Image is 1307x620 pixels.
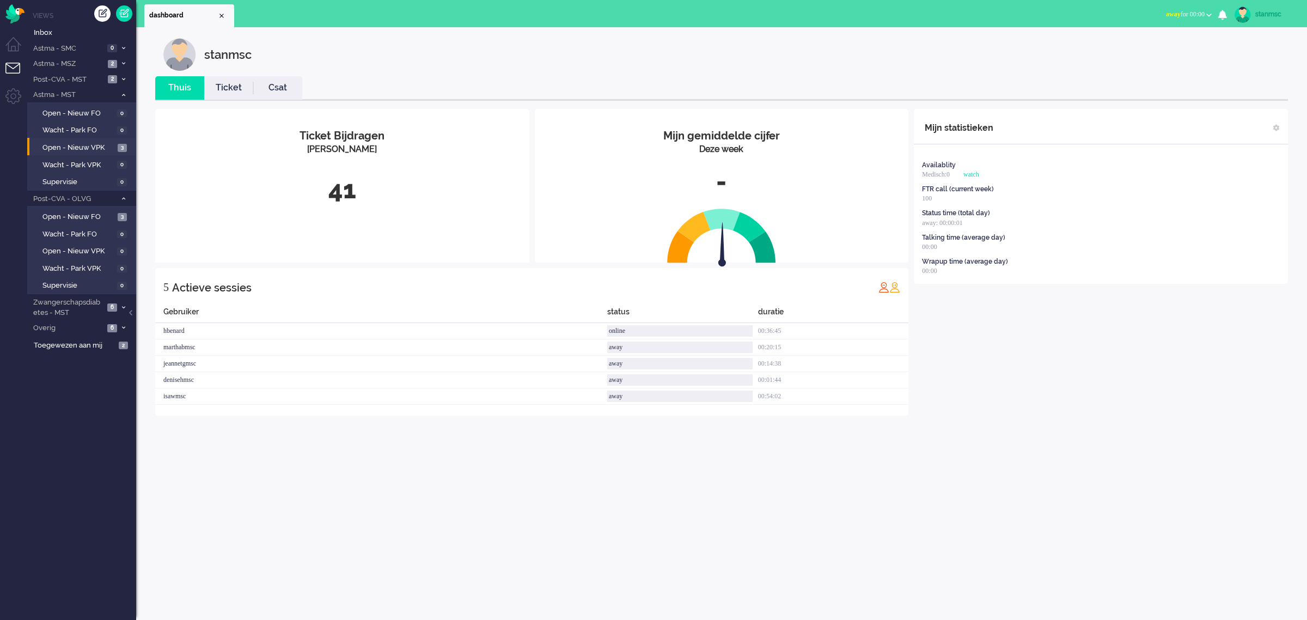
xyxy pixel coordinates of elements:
[253,82,302,94] a: Csat
[32,90,116,100] span: Astma - MST
[922,171,950,178] span: Medisch:0
[117,126,127,135] span: 0
[32,245,135,257] a: Open - Nieuw VPK 0
[5,88,30,113] li: Admin menu
[922,185,994,194] div: FTR call (current week)
[32,124,135,136] a: Wacht - Park FO 0
[42,264,114,274] span: Wacht - Park VPK
[155,323,607,339] div: hbenard
[117,247,127,256] span: 0
[149,11,217,20] span: dashboard
[543,164,901,200] div: -
[42,160,114,171] span: Wacht - Park VPK
[172,277,252,299] div: Actieve sessies
[32,75,105,85] span: Post-CVA - MST
[922,219,962,227] span: away: 00:00:01
[32,26,136,38] a: Inbox
[607,306,758,323] div: status
[108,60,117,68] span: 2
[32,194,116,204] span: Post-CVA - OLVG
[42,143,115,153] span: Open - Nieuw VPK
[922,257,1008,266] div: Wrapup time (average day)
[42,229,114,240] span: Wacht - Park FO
[32,323,104,333] span: Overig
[117,178,127,186] span: 0
[1159,7,1218,22] button: awayfor 00:00
[699,222,746,269] img: arrow.svg
[32,339,136,351] a: Toegewezen aan mij 2
[878,282,889,293] img: profile_red.svg
[607,342,753,353] div: away
[5,63,30,87] li: Tickets menu
[889,282,900,293] img: profile_orange.svg
[107,324,117,332] span: 6
[758,306,909,323] div: duratie
[117,161,127,169] span: 0
[107,303,117,312] span: 6
[32,44,104,54] span: Astma - SMC
[117,110,127,118] span: 0
[607,391,753,402] div: away
[118,213,127,221] span: 3
[5,37,30,62] li: Dashboard menu
[144,4,234,27] li: Dashboard
[922,209,990,218] div: Status time (total day)
[33,11,136,20] li: Views
[155,388,607,405] div: isawmsc
[922,267,937,275] span: 00:00
[607,325,753,337] div: online
[758,388,909,405] div: 00:54:02
[42,177,114,187] span: Supervisie
[1255,9,1296,20] div: stanmsc
[155,372,607,388] div: denisehmsc
[5,7,25,15] a: Omnidesk
[253,76,302,100] li: Csat
[5,4,25,23] img: flow_omnibird.svg
[1166,10,1181,18] span: away
[42,212,115,222] span: Open - Nieuw FO
[32,262,135,274] a: Wacht - Park VPK 0
[42,281,114,291] span: Supervisie
[667,208,776,263] img: semi_circle.svg
[117,265,127,273] span: 0
[32,210,135,222] a: Open - Nieuw FO 3
[108,75,117,83] span: 2
[32,279,135,291] a: Supervisie 0
[42,125,114,136] span: Wacht - Park FO
[118,144,127,152] span: 3
[32,175,135,187] a: Supervisie 0
[543,128,901,144] div: Mijn gemiddelde cijfer
[1159,3,1218,27] li: awayfor 00:00
[117,282,127,290] span: 0
[922,243,937,251] span: 00:00
[543,143,901,156] div: Deze week
[758,323,909,339] div: 00:36:45
[204,76,253,100] li: Ticket
[32,141,135,153] a: Open - Nieuw VPK 3
[963,171,979,178] span: watch
[163,143,521,156] div: [PERSON_NAME]
[155,356,607,372] div: jeannetgmsc
[163,276,169,298] div: 5
[34,28,136,38] span: Inbox
[922,233,1005,242] div: Talking time (average day)
[1166,10,1205,18] span: for 00:00
[34,341,115,351] span: Toegewezen aan mij
[107,44,117,52] span: 0
[758,356,909,372] div: 00:14:38
[42,246,114,257] span: Open - Nieuw VPK
[204,38,252,71] div: stanmsc
[1235,7,1251,23] img: avatar
[94,5,111,22] div: Creëer ticket
[1232,7,1296,23] a: stanmsc
[925,117,993,139] div: Mijn statistieken
[217,11,226,20] div: Close tab
[32,228,135,240] a: Wacht - Park FO 0
[922,194,932,202] span: 100
[204,82,253,94] a: Ticket
[32,297,104,318] span: Zwangerschapsdiabetes - MST
[155,82,204,94] a: Thuis
[163,128,521,144] div: Ticket Bijdragen
[163,172,521,208] div: 41
[42,108,114,119] span: Open - Nieuw FO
